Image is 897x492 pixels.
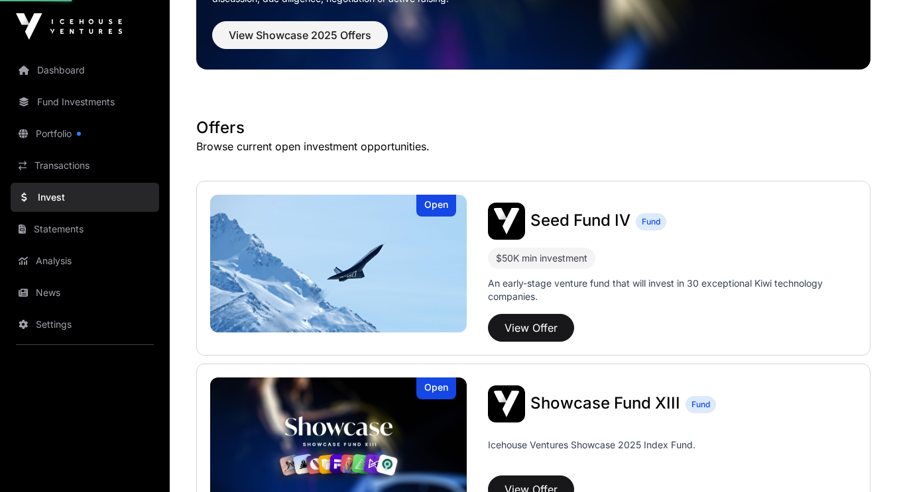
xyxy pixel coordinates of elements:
a: Dashboard [11,56,159,85]
img: Showcase Fund XIII [488,385,525,422]
img: Icehouse Ventures Logo [16,13,122,40]
a: Analysis [11,246,159,275]
button: View Showcase 2025 Offers [212,21,388,49]
img: Seed Fund IV [488,203,525,240]
span: Fund [642,217,660,227]
a: Seed Fund IVOpen [210,195,467,332]
p: Icehouse Ventures Showcase 2025 Index Fund. [488,438,695,452]
div: $50K min investment [496,250,587,266]
a: Seed Fund IV [530,213,630,230]
a: Settings [11,310,159,339]
div: Open [416,195,456,217]
a: News [11,278,159,307]
a: Fund Investments [11,87,159,117]
div: $50K min investment [488,248,595,269]
img: Seed Fund IV [210,195,467,332]
span: Seed Fund IV [530,211,630,230]
a: View Showcase 2025 Offers [212,34,388,48]
a: Invest [11,183,159,212]
span: Showcase Fund XIII [530,393,680,413]
button: View Offer [488,314,574,342]
span: View Showcase 2025 Offers [229,27,371,43]
a: Transactions [11,151,159,180]
p: An early-stage venture fund that will invest in 30 exceptional Kiwi technology companies. [488,277,857,303]
a: Showcase Fund XIII [530,395,680,413]
h1: Offers [196,117,870,138]
a: Portfolio [11,119,159,148]
a: Statements [11,215,159,244]
div: Open [416,377,456,399]
span: Fund [691,399,710,410]
p: Browse current open investment opportunities. [196,138,870,154]
iframe: Chat Widget [831,428,897,492]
